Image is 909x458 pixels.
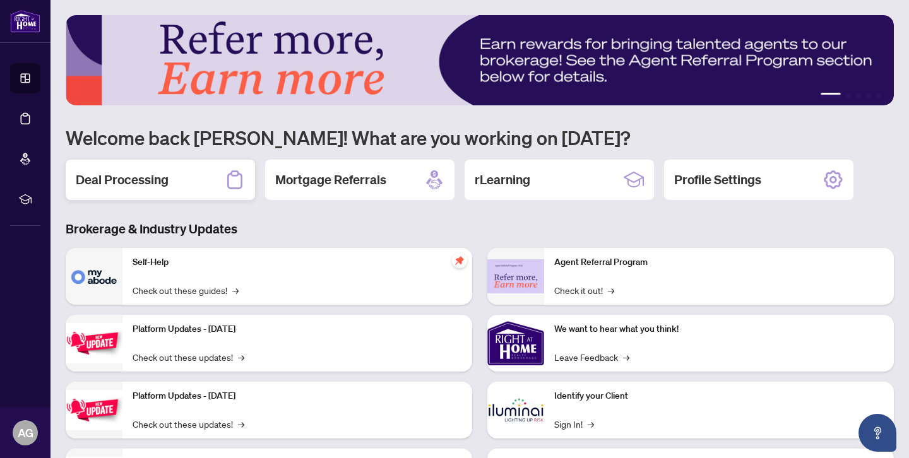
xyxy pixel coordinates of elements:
h2: Profile Settings [674,171,761,189]
span: AG [18,424,33,442]
a: Check out these updates!→ [133,350,244,364]
img: Identify your Client [487,382,544,438]
img: logo [10,9,40,33]
p: Self-Help [133,255,462,269]
a: Leave Feedback→ [554,350,629,364]
a: Check it out!→ [554,283,614,297]
span: pushpin [452,253,467,268]
h1: Welcome back [PERSON_NAME]! What are you working on [DATE]? [66,126,894,150]
a: Sign In!→ [554,417,594,431]
span: → [232,283,239,297]
p: Identify your Client [554,389,884,403]
img: Agent Referral Program [487,259,544,294]
img: We want to hear what you think! [487,315,544,372]
h2: Deal Processing [76,171,169,189]
span: → [623,350,629,364]
img: Platform Updates - July 8, 2025 [66,390,122,430]
button: 3 [856,93,861,98]
button: Open asap [858,414,896,452]
button: 1 [821,93,841,98]
img: Self-Help [66,248,122,305]
button: 2 [846,93,851,98]
p: Platform Updates - [DATE] [133,389,462,403]
h2: rLearning [475,171,530,189]
img: Slide 0 [66,15,894,105]
span: → [238,417,244,431]
button: 5 [876,93,881,98]
span: → [238,350,244,364]
span: → [608,283,614,297]
p: Agent Referral Program [554,255,884,269]
h2: Mortgage Referrals [275,171,386,189]
img: Platform Updates - July 21, 2025 [66,323,122,363]
h3: Brokerage & Industry Updates [66,220,894,238]
a: Check out these guides!→ [133,283,239,297]
a: Check out these updates!→ [133,417,244,431]
button: 4 [866,93,871,98]
span: → [588,417,594,431]
p: We want to hear what you think! [554,322,884,336]
p: Platform Updates - [DATE] [133,322,462,336]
